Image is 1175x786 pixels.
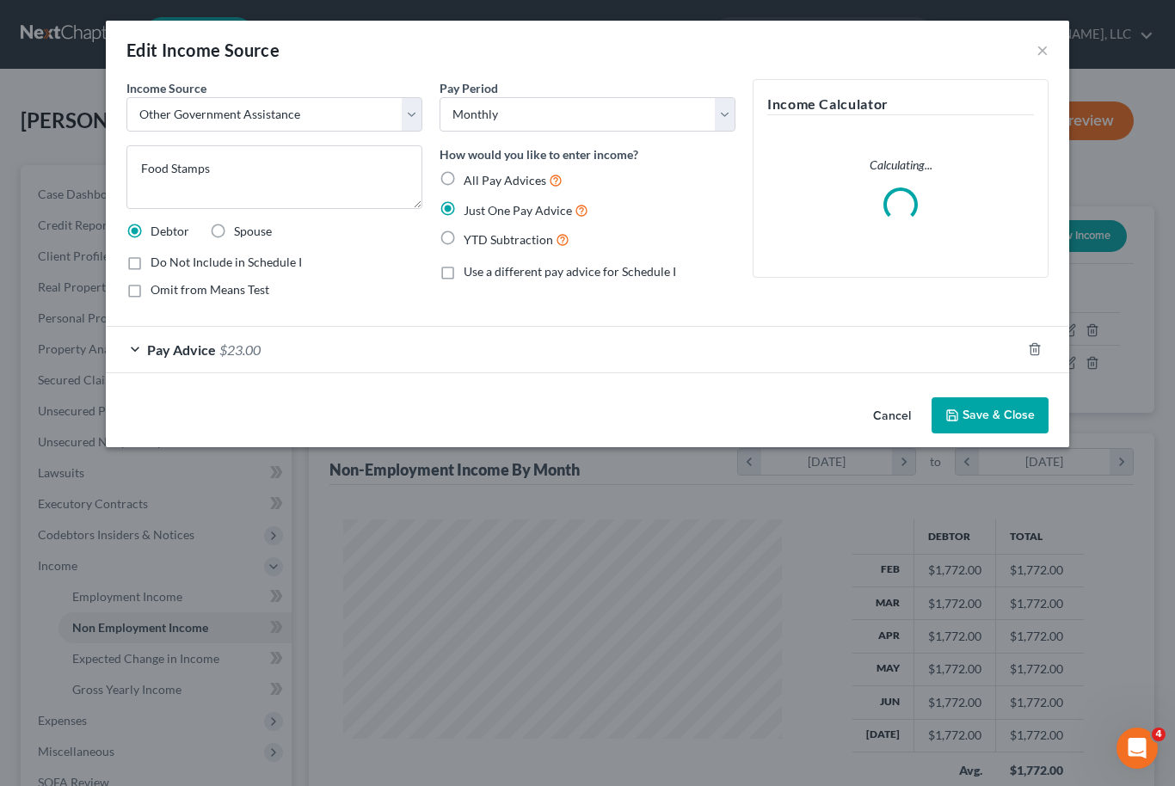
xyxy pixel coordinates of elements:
span: 4 [1152,728,1166,741]
button: × [1037,40,1049,60]
iframe: Intercom live chat [1117,728,1158,769]
span: Omit from Means Test [151,282,269,297]
span: Do Not Include in Schedule I [151,255,302,269]
span: $23.00 [219,341,261,358]
span: Use a different pay advice for Schedule I [464,264,676,279]
button: Save & Close [932,397,1049,433]
span: Spouse [234,224,272,238]
div: Edit Income Source [126,38,280,62]
span: Pay Advice [147,341,216,358]
p: Calculating... [767,157,1034,174]
span: Income Source [126,81,206,95]
button: Cancel [859,399,925,433]
span: All Pay Advices [464,173,546,187]
h5: Income Calculator [767,94,1034,115]
span: Just One Pay Advice [464,203,572,218]
label: Pay Period [440,79,498,97]
span: Debtor [151,224,189,238]
label: How would you like to enter income? [440,145,638,163]
span: YTD Subtraction [464,232,553,247]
